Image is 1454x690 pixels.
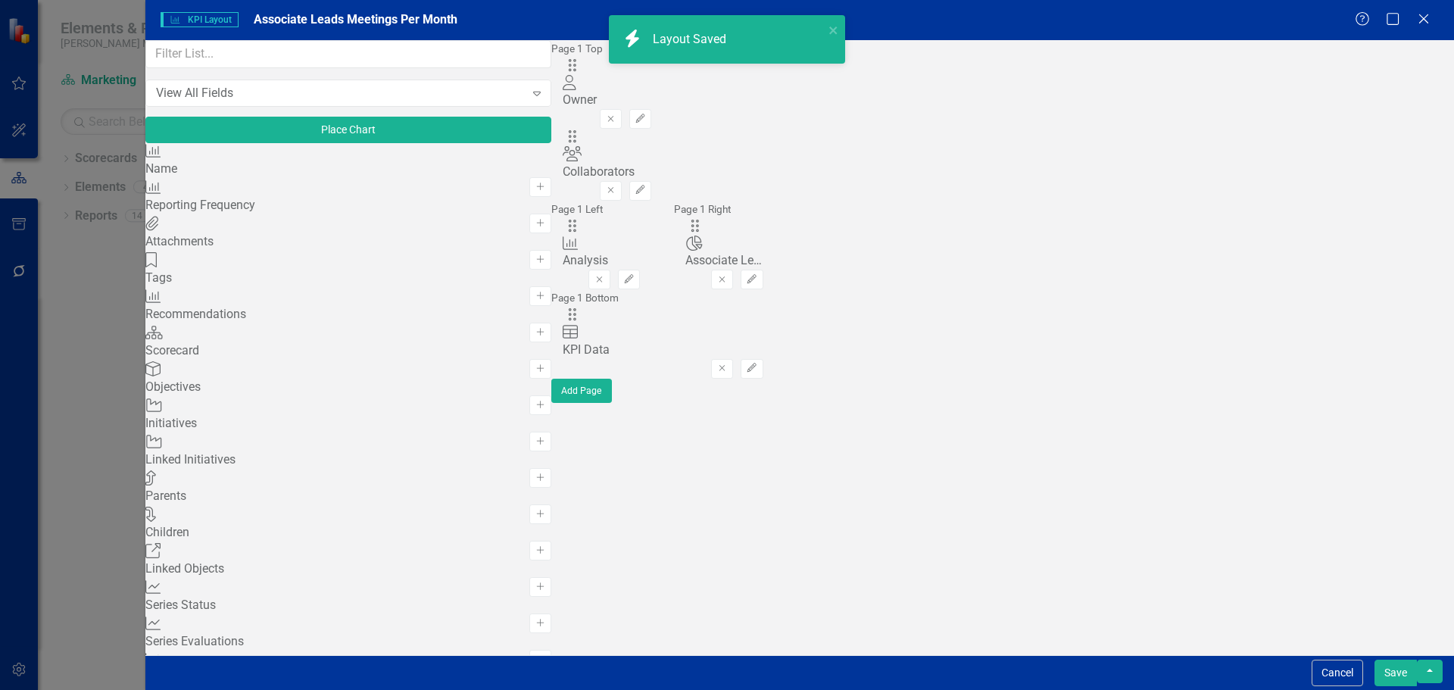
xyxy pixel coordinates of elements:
div: Initiatives [145,415,551,432]
div: Recommendations [145,306,551,323]
div: Tags [145,270,551,287]
div: KPI Data [563,342,763,359]
span: Associate Leads Meetings Per Month [254,12,457,27]
div: Parents [145,488,551,505]
div: Attachments [145,233,551,251]
div: Owner [563,92,651,109]
div: Analysis [563,252,640,270]
div: Linked Objects [145,560,551,578]
div: Scorecard [145,342,551,360]
div: Name [145,161,551,178]
span: KPI Layout [161,12,239,27]
input: Filter List... [145,40,551,68]
small: Page 1 Right [674,203,731,215]
button: Add Page [551,379,612,403]
div: Linked Initiatives [145,451,551,469]
div: Series Status [145,597,551,614]
div: Objectives [145,379,551,396]
div: Series Evaluations [145,633,551,651]
div: Reporting Frequency [145,197,551,214]
small: Page 1 Bottom [551,292,619,304]
div: Layout Saved [653,31,730,48]
div: Associate Leads [685,252,763,270]
small: Page 1 Top [551,42,603,55]
small: Page 1 Left [551,203,603,215]
button: Place Chart [145,117,551,143]
button: Save [1374,660,1417,686]
div: Children [145,524,551,542]
button: Cancel [1312,660,1363,686]
div: View All Fields [156,84,525,101]
div: Collaborators [563,164,651,181]
button: close [828,21,839,39]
